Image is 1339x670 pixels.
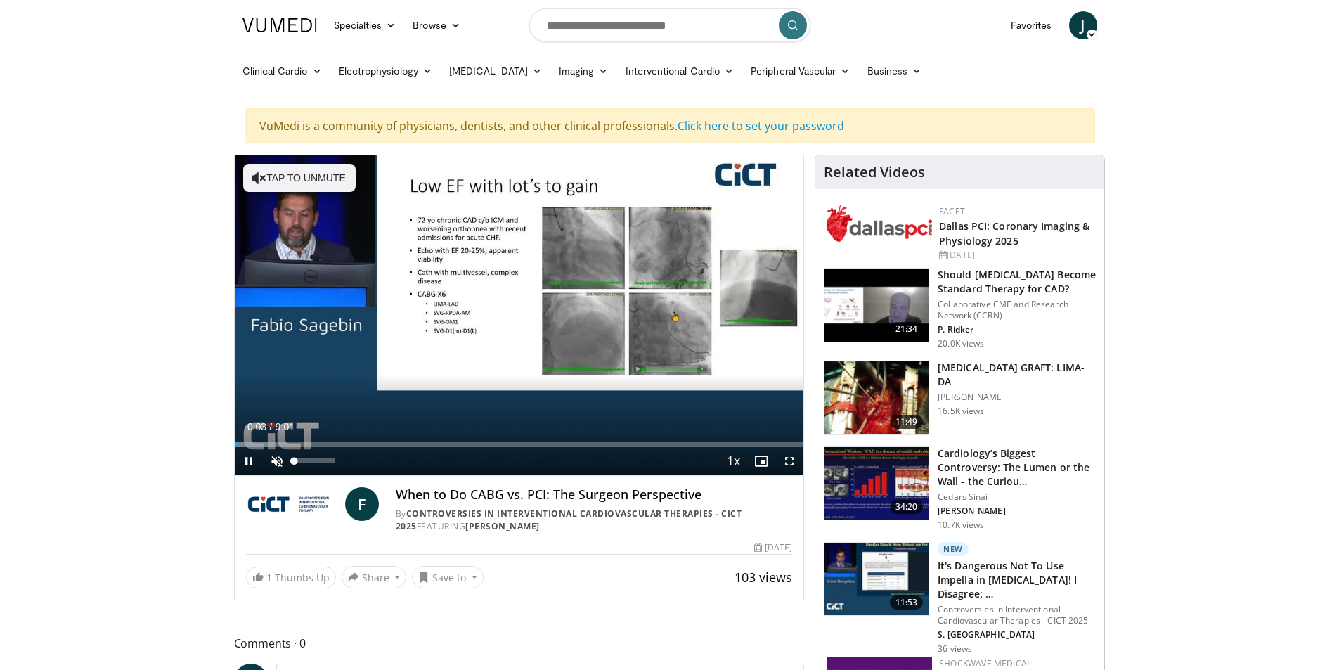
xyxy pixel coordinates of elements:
a: Business [859,57,931,85]
span: 1 [266,571,272,584]
video-js: Video Player [235,155,804,476]
p: [PERSON_NAME] [938,392,1096,403]
a: Dallas PCI: Coronary Imaging & Physiology 2025 [939,219,1089,247]
a: F [345,487,379,521]
p: New [938,542,969,556]
a: 34:20 Cardiology’s Biggest Controversy: The Lumen or the Wall - the Curiou… Cedars Sinai [PERSON_... [824,446,1096,531]
button: Pause [235,447,263,475]
a: [MEDICAL_DATA] [441,57,550,85]
a: 11:49 [MEDICAL_DATA] GRAFT: LIMA-DA [PERSON_NAME] 16.5K views [824,361,1096,435]
a: J [1069,11,1097,39]
p: [PERSON_NAME] [938,505,1096,517]
span: / [270,421,273,432]
span: 34:20 [890,500,924,514]
span: 0:03 [247,421,266,432]
h3: Should [MEDICAL_DATA] Become Standard Therapy for CAD? [938,268,1096,296]
a: 1 Thumbs Up [246,567,336,588]
button: Share [342,566,407,588]
a: Clinical Cardio [234,57,330,85]
img: eb63832d-2f75-457d-8c1a-bbdc90eb409c.150x105_q85_crop-smart_upscale.jpg [824,269,929,342]
button: Unmute [263,447,291,475]
img: 939357b5-304e-4393-95de-08c51a3c5e2a.png.150x105_q85_autocrop_double_scale_upscale_version-0.2.png [827,205,932,242]
a: Controversies in Interventional Cardiovascular Therapies - CICT 2025 [396,508,742,532]
img: d453240d-5894-4336-be61-abca2891f366.150x105_q85_crop-smart_upscale.jpg [824,447,929,520]
div: Volume Level [295,458,335,463]
img: feAgcbrvkPN5ynqH4xMDoxOjA4MTsiGN.150x105_q85_crop-smart_upscale.jpg [824,361,929,434]
p: Controversies in Interventional Cardiovascular Therapies - CICT 2025 [938,604,1096,626]
span: 9:01 [276,421,295,432]
span: Comments 0 [234,634,805,652]
div: [DATE] [939,249,1093,262]
p: P. Ridker [938,324,1096,335]
div: VuMedi is a community of physicians, dentists, and other clinical professionals. [245,108,1095,143]
h3: It's Dangerous Not To Use Impella in [MEDICAL_DATA]! I Disagree: … [938,559,1096,601]
a: Interventional Cardio [617,57,743,85]
p: 36 views [938,643,972,655]
div: [DATE] [754,541,792,554]
button: Save to [412,566,484,588]
button: Enable picture-in-picture mode [747,447,775,475]
a: Imaging [550,57,617,85]
button: Fullscreen [775,447,803,475]
img: ad639188-bf21-463b-a799-85e4bc162651.150x105_q85_crop-smart_upscale.jpg [824,543,929,616]
div: By FEATURING [396,508,792,533]
a: Shockwave Medical [939,657,1031,669]
button: Playback Rate [719,447,747,475]
a: Browse [404,11,469,39]
img: VuMedi Logo [242,18,317,32]
button: Tap to unmute [243,164,356,192]
a: Peripheral Vascular [742,57,858,85]
h4: Related Videos [824,164,925,181]
span: 103 views [735,569,792,586]
p: 10.7K views [938,520,984,531]
a: Specialties [325,11,405,39]
h3: Cardiology’s Biggest Controversy: The Lumen or the Wall - the Curiou… [938,446,1096,489]
p: S. [GEOGRAPHIC_DATA] [938,629,1096,640]
a: Favorites [1002,11,1061,39]
a: 11:53 New It's Dangerous Not To Use Impella in [MEDICAL_DATA]! I Disagree: … Controversies in Int... [824,542,1096,655]
span: 11:49 [890,415,924,429]
p: 20.0K views [938,338,984,349]
a: Electrophysiology [330,57,441,85]
a: Click here to set your password [678,118,844,134]
p: Collaborative CME and Research Network (CCRN) [938,299,1096,321]
a: 21:34 Should [MEDICAL_DATA] Become Standard Therapy for CAD? Collaborative CME and Research Netwo... [824,268,1096,349]
a: [PERSON_NAME] [465,520,540,532]
div: Progress Bar [235,442,804,447]
img: Controversies in Interventional Cardiovascular Therapies - CICT 2025 [246,487,339,521]
p: 16.5K views [938,406,984,417]
p: Cedars Sinai [938,491,1096,503]
h3: [MEDICAL_DATA] GRAFT: LIMA-DA [938,361,1096,389]
span: 11:53 [890,595,924,610]
input: Search topics, interventions [529,8,810,42]
span: 21:34 [890,322,924,336]
a: FACET [939,205,965,217]
h4: When to Do CABG vs. PCI: The Surgeon Perspective [396,487,792,503]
